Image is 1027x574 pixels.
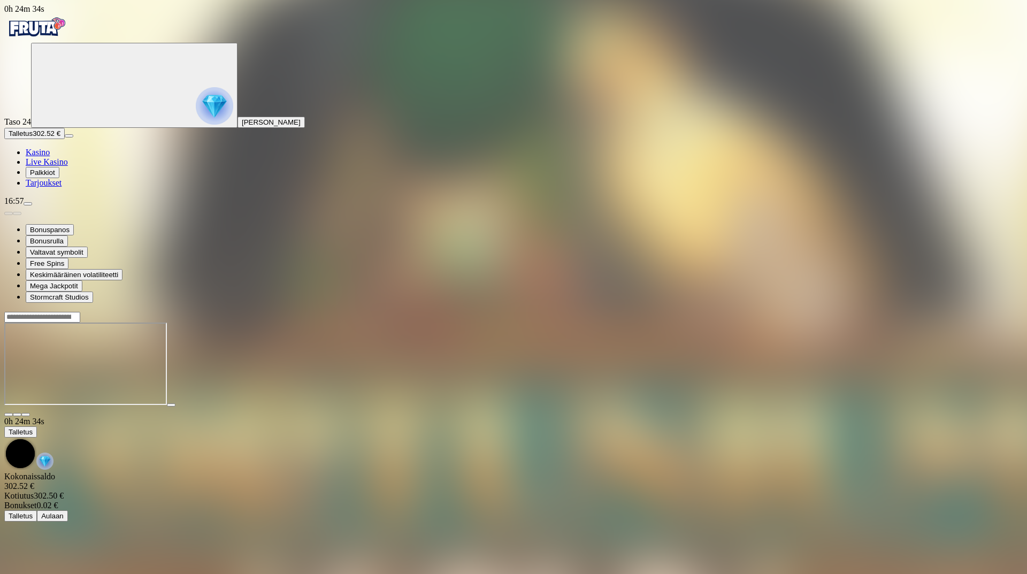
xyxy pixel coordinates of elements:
[26,157,68,166] a: poker-chip iconLive Kasino
[31,43,237,128] button: reward progress
[30,248,83,256] span: Valtavat symbolit
[36,453,53,470] img: reward-icon
[26,269,122,280] button: Keskimääräinen volatiliteetti
[4,417,44,426] span: user session time
[21,413,30,416] button: fullscreen icon
[4,413,13,416] button: close icon
[4,417,1023,472] div: Game menu
[26,178,62,187] span: Tarjoukset
[37,510,68,522] button: Aulaan
[167,403,175,407] button: play icon
[13,212,21,215] button: next slide
[33,129,60,137] span: 302.52 €
[4,481,1023,491] div: 302.52 €
[30,259,64,267] span: Free Spins
[65,134,73,137] button: menu
[4,14,1023,188] nav: Primary
[30,282,78,290] span: Mega Jackpotit
[26,235,68,247] button: Bonusrulla
[242,118,301,126] span: [PERSON_NAME]
[9,129,33,137] span: Talletus
[4,501,36,510] span: Bonukset
[26,247,88,258] button: Valtavat symbolit
[4,117,31,126] span: Taso 24
[26,148,50,157] span: Kasino
[4,491,1023,501] div: 302.50 €
[26,280,82,292] button: Mega Jackpotit
[4,312,80,323] input: Search
[4,426,37,438] button: Talletus
[30,271,118,279] span: Keskimääräinen volatiliteetti
[13,413,21,416] button: chevron-down icon
[26,178,62,187] a: gift-inverted iconTarjoukset
[196,87,233,125] img: reward progress
[4,472,1023,491] div: Kokonaissaldo
[4,501,1023,510] div: 0.02 €
[26,148,50,157] a: diamond iconKasino
[30,293,89,301] span: Stormcraft Studios
[4,323,167,405] iframe: Fortunium Gold Mega Moolah
[24,202,32,205] button: menu
[26,224,74,235] button: Bonuspanos
[26,157,68,166] span: Live Kasino
[9,428,33,436] span: Talletus
[4,212,13,215] button: prev slide
[4,128,65,139] button: Talletusplus icon302.52 €
[4,4,44,13] span: user session time
[30,237,64,245] span: Bonusrulla
[4,14,68,41] img: Fruta
[4,510,37,522] button: Talletus
[26,167,59,178] button: reward iconPalkkiot
[237,117,305,128] button: [PERSON_NAME]
[4,472,1023,522] div: Game menu content
[4,491,34,500] span: Kotiutus
[26,292,93,303] button: Stormcraft Studios
[30,226,70,234] span: Bonuspanos
[4,196,24,205] span: 16:57
[26,258,68,269] button: Free Spins
[4,33,68,42] a: Fruta
[30,169,55,177] span: Palkkiot
[9,512,33,520] span: Talletus
[41,512,64,520] span: Aulaan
